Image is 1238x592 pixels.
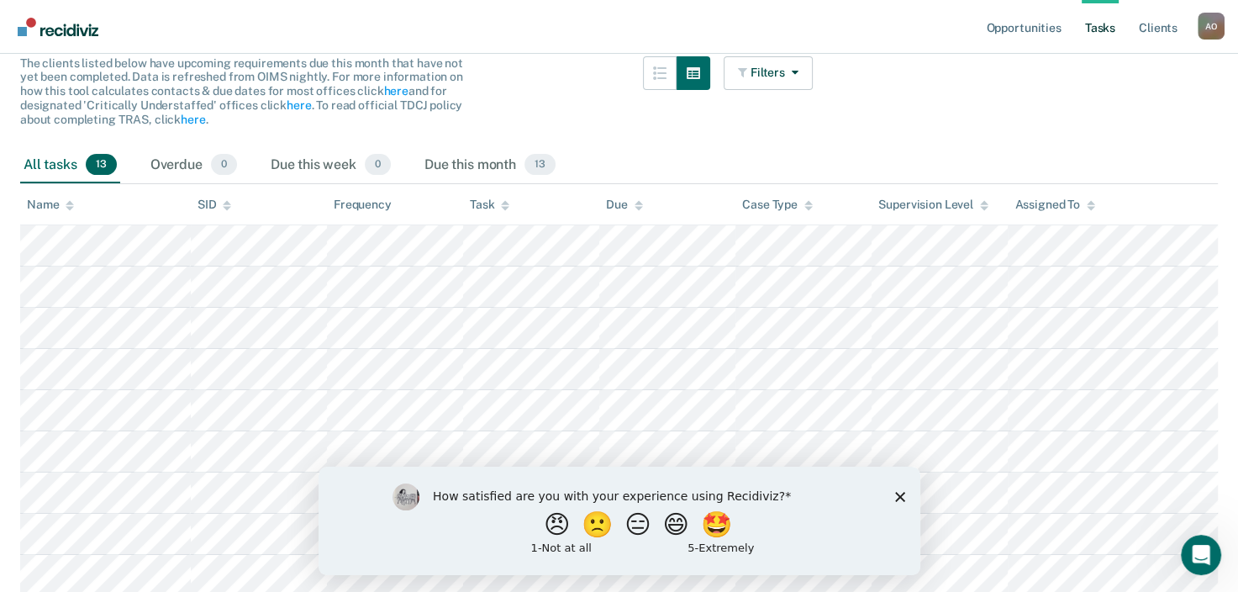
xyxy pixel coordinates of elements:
div: Assigned To [1014,198,1094,212]
a: here [287,98,311,112]
div: Overdue0 [147,147,240,184]
img: Recidiviz [18,18,98,36]
span: 13 [524,154,556,176]
iframe: Intercom live chat [1181,535,1221,575]
div: Name [27,198,74,212]
div: A O [1198,13,1225,40]
a: here [383,84,408,98]
div: Due [606,198,643,212]
div: All tasks13 [20,147,120,184]
span: 0 [211,154,237,176]
a: here [181,113,205,126]
span: 0 [365,154,391,176]
div: Task [470,198,509,212]
div: Due this month13 [421,147,559,184]
div: Supervision Level [878,198,988,212]
div: Frequency [334,198,392,212]
button: Profile dropdown button [1198,13,1225,40]
button: Filters [724,56,813,90]
iframe: Survey by Kim from Recidiviz [319,467,920,575]
div: Due this week0 [267,147,394,184]
div: Case Type [742,198,813,212]
div: SID [198,198,232,212]
span: 13 [86,154,117,176]
span: The clients listed below have upcoming requirements due this month that have not yet been complet... [20,56,463,126]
